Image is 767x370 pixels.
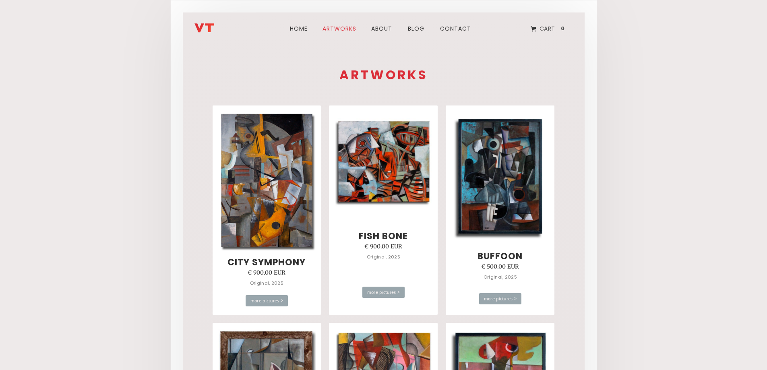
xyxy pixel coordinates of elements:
[209,69,559,81] h1: ARTworks
[248,267,286,278] div: € 900.00 EUR
[435,14,476,43] a: Contact
[250,278,283,288] div: Original, 2025
[194,23,214,33] img: Vladimir Titov
[367,252,400,262] div: Original, 2025
[366,14,397,43] a: about
[213,105,321,315] a: city ​​symphony€ 900.00 EUROriginal, 2025more pictures >
[359,232,408,241] h3: fish bone
[218,110,316,251] img: Painting, 120 w x 80 h cm, Oil on canvas
[194,17,243,33] a: home
[446,105,554,315] a: buffoon€ 500.00 EUROriginal, 2025more pictures >
[246,295,288,306] div: more pictures >
[478,252,523,261] h3: buffoon
[329,105,438,315] a: fish bone€ 900.00 EUROriginal, 2025more pictures >
[481,261,519,272] div: € 500.00 EUR
[403,14,429,43] a: blog
[227,258,306,267] h3: city ​​symphony
[335,118,432,207] img: Painting, 75 w x 85 h cm, Oil on canvas
[362,287,405,298] div: more pictures >
[479,293,522,304] div: more pictures >
[540,23,555,34] div: Cart
[364,241,403,252] div: € 900.00 EUR
[484,272,517,282] div: Original, 2025
[318,14,360,43] a: ARTWORks
[285,14,312,43] a: Home
[525,20,573,37] a: Open empty cart
[558,25,567,32] div: 0
[451,112,549,241] img: Painting, 50 w x 70 h cm, Oil on canvas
